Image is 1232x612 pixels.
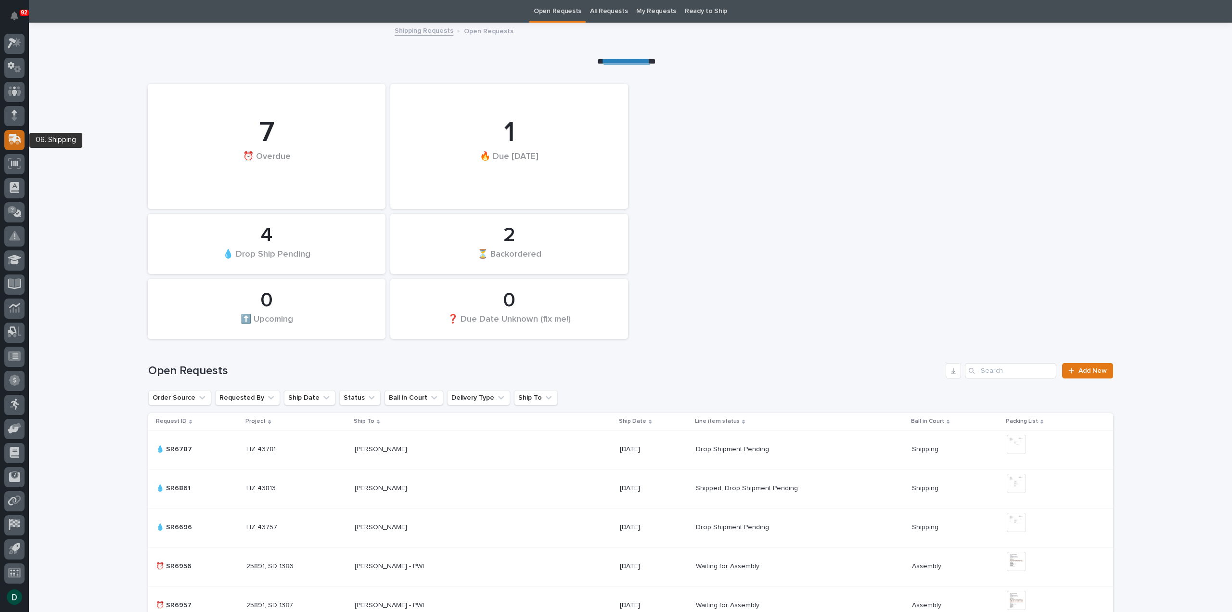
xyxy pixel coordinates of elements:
p: [PERSON_NAME] - PWI [355,560,426,571]
p: [PERSON_NAME] [355,521,409,532]
button: Ship Date [284,390,335,405]
p: Assembly [912,599,943,610]
div: ⏰ Overdue [164,151,369,182]
p: ⏰ SR6956 [156,560,193,571]
p: Project [245,416,266,427]
button: Ball in Court [385,390,443,405]
button: Notifications [4,6,25,26]
p: Drop Shipment Pending [696,521,771,532]
p: HZ 43781 [246,443,278,454]
div: Notifications92 [12,12,25,27]
p: [PERSON_NAME] [355,482,409,493]
p: Shipping [912,443,940,454]
p: Assembly [912,560,943,571]
h1: Open Requests [148,364,942,378]
p: Shipped, Drop Shipment Pending [696,482,800,493]
div: ⏳ Backordered [407,248,612,269]
p: Line item status [695,416,740,427]
p: [DATE] [620,484,688,493]
button: Delivery Type [447,390,510,405]
tr: 💧 SR6696💧 SR6696 HZ 43757HZ 43757 [PERSON_NAME][PERSON_NAME] [DATE]Drop Shipment PendingDrop Ship... [148,508,1113,547]
p: Waiting for Assembly [696,599,761,610]
p: Packing List [1006,416,1038,427]
p: Ball in Court [911,416,944,427]
span: Add New [1078,367,1107,374]
p: [DATE] [620,562,688,571]
p: Ship Date [619,416,646,427]
p: [DATE] [620,445,688,454]
p: [PERSON_NAME] [355,443,409,454]
a: Shipping Requests [395,25,453,36]
p: Ship To [354,416,374,427]
p: 92 [21,9,27,16]
p: [PERSON_NAME] - PWI [355,599,426,610]
p: 💧 SR6696 [156,521,194,532]
tr: 💧 SR6861💧 SR6861 HZ 43813HZ 43813 [PERSON_NAME][PERSON_NAME] [DATE]Shipped, Drop Shipment Pending... [148,469,1113,508]
p: Request ID [156,416,187,427]
p: [DATE] [620,523,688,532]
div: 7 [164,116,369,150]
button: Requested By [215,390,280,405]
p: 💧 SR6787 [156,443,194,454]
div: ⬆️ Upcoming [164,313,369,334]
input: Search [965,363,1056,378]
div: 💧 Drop Ship Pending [164,248,369,269]
button: users-avatar [4,587,25,607]
p: Drop Shipment Pending [696,443,771,454]
p: 25891, SD 1386 [246,560,295,571]
button: Ship To [514,390,558,405]
tr: ⏰ SR6956⏰ SR6956 25891, SD 138625891, SD 1386 [PERSON_NAME] - PWI[PERSON_NAME] - PWI [DATE]Waitin... [148,547,1113,586]
p: Waiting for Assembly [696,560,761,571]
div: 1 [407,116,612,150]
div: 🔥 Due [DATE] [407,151,612,182]
div: 2 [407,223,612,247]
div: 0 [164,288,369,313]
p: Shipping [912,521,940,532]
div: 4 [164,223,369,247]
p: ⏰ SR6957 [156,599,193,610]
button: Status [339,390,381,405]
div: ❓ Due Date Unknown (fix me!) [407,313,612,334]
tr: 💧 SR6787💧 SR6787 HZ 43781HZ 43781 [PERSON_NAME][PERSON_NAME] [DATE]Drop Shipment PendingDrop Ship... [148,430,1113,469]
a: Add New [1062,363,1113,378]
p: 💧 SR6861 [156,482,192,493]
p: Open Requests [464,25,513,36]
p: [DATE] [620,601,688,610]
div: 0 [407,288,612,313]
p: Shipping [912,482,940,493]
p: HZ 43813 [246,482,278,493]
p: HZ 43757 [246,521,279,532]
p: 25891, SD 1387 [246,599,295,610]
button: Order Source [148,390,211,405]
